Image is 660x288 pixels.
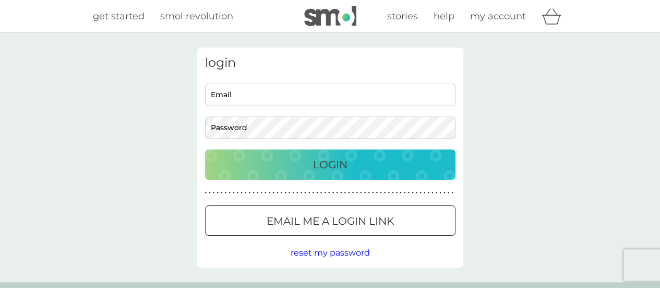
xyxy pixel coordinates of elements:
[237,190,239,195] p: ●
[470,10,526,22] span: my account
[93,9,145,24] a: get started
[245,190,247,195] p: ●
[209,190,211,195] p: ●
[352,190,354,195] p: ●
[292,190,294,195] p: ●
[392,190,394,195] p: ●
[431,190,434,195] p: ●
[257,190,259,195] p: ●
[265,190,267,195] p: ●
[384,190,386,195] p: ●
[267,213,394,229] p: Email me a login link
[372,190,374,195] p: ●
[439,190,441,195] p: ●
[424,190,426,195] p: ●
[304,6,356,26] img: smol
[320,190,322,195] p: ●
[542,6,568,27] div: basket
[284,190,286,195] p: ●
[312,190,314,195] p: ●
[213,190,215,195] p: ●
[380,190,382,195] p: ●
[348,190,350,195] p: ●
[400,190,402,195] p: ●
[368,190,370,195] p: ●
[160,9,233,24] a: smol revolution
[376,190,378,195] p: ●
[291,246,370,260] button: reset my password
[272,190,274,195] p: ●
[419,190,422,195] p: ●
[225,190,227,195] p: ●
[434,10,454,22] span: help
[217,190,219,195] p: ●
[160,10,233,22] span: smol revolution
[470,9,526,24] a: my account
[291,248,370,258] span: reset my password
[316,190,318,195] p: ●
[289,190,291,195] p: ●
[308,190,310,195] p: ●
[205,205,455,236] button: Email me a login link
[451,190,453,195] p: ●
[205,55,455,71] h3: login
[205,149,455,180] button: Login
[301,190,303,195] p: ●
[241,190,243,195] p: ●
[360,190,362,195] p: ●
[416,190,418,195] p: ●
[407,190,410,195] p: ●
[364,190,366,195] p: ●
[436,190,438,195] p: ●
[328,190,330,195] p: ●
[269,190,271,195] p: ●
[356,190,358,195] p: ●
[387,10,418,22] span: stories
[448,190,450,195] p: ●
[253,190,255,195] p: ●
[404,190,406,195] p: ●
[313,156,347,173] p: Login
[280,190,282,195] p: ●
[388,190,390,195] p: ●
[233,190,235,195] p: ●
[229,190,231,195] p: ●
[93,10,145,22] span: get started
[324,190,326,195] p: ●
[205,190,207,195] p: ●
[260,190,262,195] p: ●
[396,190,398,195] p: ●
[443,190,446,195] p: ●
[428,190,430,195] p: ●
[340,190,342,195] p: ●
[304,190,306,195] p: ●
[277,190,279,195] p: ●
[332,190,334,195] p: ●
[221,190,223,195] p: ●
[344,190,346,195] p: ●
[434,9,454,24] a: help
[336,190,338,195] p: ●
[248,190,250,195] p: ●
[387,9,418,24] a: stories
[412,190,414,195] p: ●
[296,190,298,195] p: ●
